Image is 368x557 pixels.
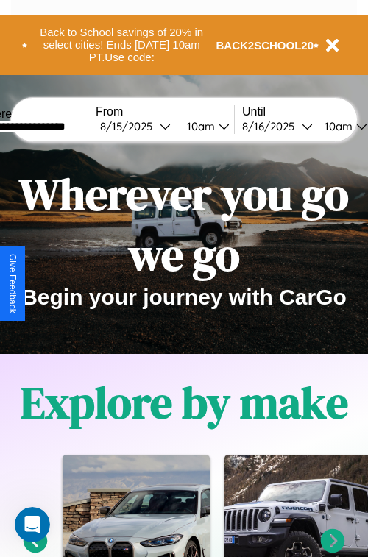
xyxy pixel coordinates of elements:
[21,372,348,433] h1: Explore by make
[7,254,18,313] div: Give Feedback
[317,119,356,133] div: 10am
[100,119,160,133] div: 8 / 15 / 2025
[15,507,50,542] iframe: Intercom live chat
[96,118,175,134] button: 8/15/2025
[180,119,219,133] div: 10am
[96,105,234,118] label: From
[175,118,234,134] button: 10am
[27,22,216,68] button: Back to School savings of 20% in select cities! Ends [DATE] 10am PT.Use code:
[216,39,314,52] b: BACK2SCHOOL20
[242,119,302,133] div: 8 / 16 / 2025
